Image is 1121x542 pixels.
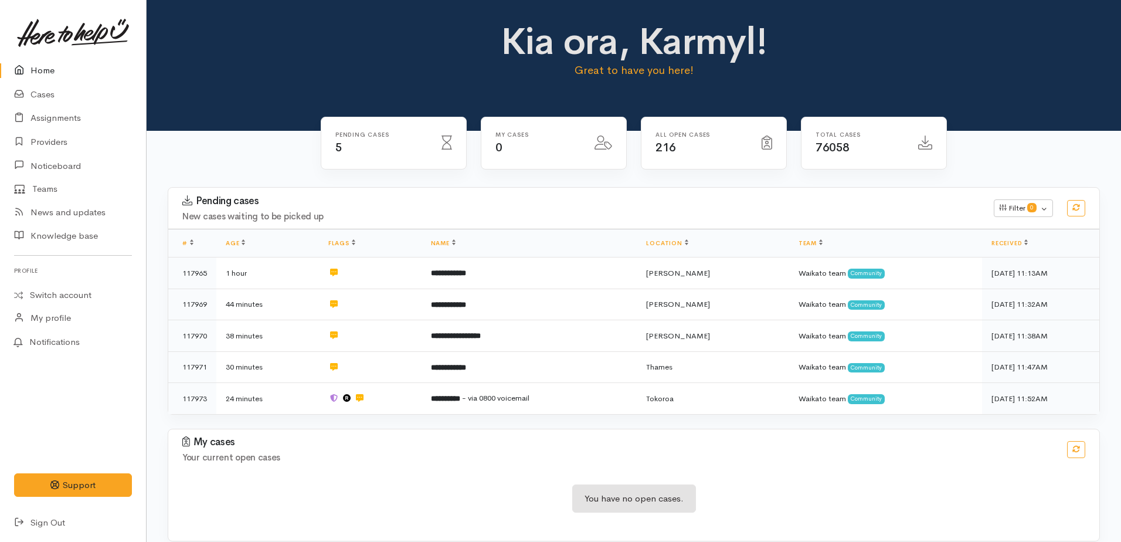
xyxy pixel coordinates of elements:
a: Location [646,239,688,247]
span: 5 [335,140,342,155]
h1: Kia ora, Karmyl! [405,21,864,62]
td: Waikato team [789,351,982,383]
a: # [182,239,193,247]
td: 117971 [168,351,216,383]
span: Community [848,331,885,341]
span: [PERSON_NAME] [646,299,710,309]
span: Community [848,363,885,372]
td: Waikato team [789,383,982,414]
h6: Profile [14,263,132,279]
a: Age [226,239,245,247]
span: Community [848,300,885,310]
div: You have no open cases. [572,485,696,513]
td: [DATE] 11:38AM [982,320,1099,352]
td: Waikato team [789,258,982,289]
h3: My cases [182,436,1053,448]
span: [PERSON_NAME] [646,331,710,341]
span: [PERSON_NAME] [646,268,710,278]
h6: All Open cases [655,131,748,138]
h4: New cases waiting to be picked up [182,212,980,222]
span: 76058 [816,140,850,155]
span: 0 [1027,203,1037,212]
td: 117969 [168,289,216,320]
td: [DATE] 11:52AM [982,383,1099,414]
h6: My cases [495,131,580,138]
td: 117965 [168,258,216,289]
span: 216 [655,140,676,155]
span: Community [848,269,885,278]
td: Waikato team [789,320,982,352]
span: Community [848,394,885,404]
h6: Total cases [816,131,904,138]
a: Received [991,239,1028,247]
p: Great to have you here! [405,62,864,79]
td: 38 minutes [216,320,319,352]
td: 117970 [168,320,216,352]
td: [DATE] 11:13AM [982,258,1099,289]
h4: Your current open cases [182,453,1053,463]
a: Name [431,239,456,247]
button: Filter0 [994,199,1053,217]
td: Waikato team [789,289,982,320]
td: 30 minutes [216,351,319,383]
button: Support [14,473,132,497]
td: 44 minutes [216,289,319,320]
span: Tokoroa [646,394,674,404]
td: [DATE] 11:32AM [982,289,1099,320]
a: Flags [328,239,355,247]
h6: Pending cases [335,131,427,138]
span: 0 [495,140,502,155]
td: 1 hour [216,258,319,289]
td: [DATE] 11:47AM [982,351,1099,383]
span: - via 0800 voicemail [462,393,529,403]
a: Team [799,239,823,247]
td: 24 minutes [216,383,319,414]
td: 117973 [168,383,216,414]
span: Thames [646,362,672,372]
h3: Pending cases [182,195,980,207]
